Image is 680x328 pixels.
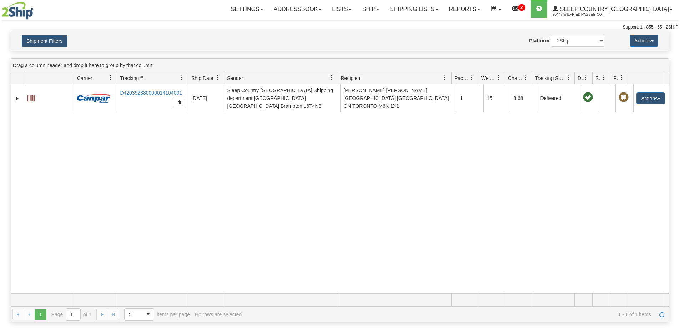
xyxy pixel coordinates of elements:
td: [PERSON_NAME] [PERSON_NAME][GEOGRAPHIC_DATA] [GEOGRAPHIC_DATA] ON TORONTO M6K 1X1 [340,84,457,112]
a: Label [27,92,35,104]
a: Expand [14,95,21,102]
a: Ship [357,0,384,18]
span: Ship Date [191,75,213,82]
span: On time [583,92,593,102]
a: 2 [507,0,531,18]
span: items per page [124,308,190,321]
span: Tracking # [120,75,143,82]
a: Shipping lists [384,0,443,18]
a: Pickup Status filter column settings [616,72,628,84]
span: Shipment Issues [595,75,601,82]
td: Delivered [537,84,580,112]
td: 15 [483,84,510,112]
a: Ship Date filter column settings [212,72,224,84]
a: Refresh [656,309,668,320]
a: Weight filter column settings [493,72,505,84]
span: Charge [508,75,523,82]
span: Weight [481,75,496,82]
a: Reports [444,0,485,18]
a: Addressbook [268,0,327,18]
td: [DATE] [188,84,224,112]
span: Tracking Status [535,75,566,82]
span: Page of 1 [51,308,92,321]
td: 8.68 [510,84,537,112]
div: Support: 1 - 855 - 55 - 2SHIP [2,24,678,30]
a: Sleep Country [GEOGRAPHIC_DATA] 2044 / Wilfried.Passee-Coutrin [547,0,678,18]
span: Page 1 [35,309,46,320]
span: Carrier [77,75,92,82]
span: Delivery Status [578,75,584,82]
span: Pickup Not Assigned [619,92,629,102]
img: 14 - Canpar [77,94,111,103]
span: 2044 / Wilfried.Passee-Coutrin [553,11,606,18]
span: Recipient [341,75,362,82]
a: Shipment Issues filter column settings [598,72,610,84]
span: select [142,309,154,320]
button: Copy to clipboard [173,97,185,107]
div: No rows are selected [195,312,242,317]
a: Carrier filter column settings [105,72,117,84]
sup: 2 [518,4,525,11]
span: 1 - 1 of 1 items [247,312,651,317]
input: Page 1 [66,309,80,320]
span: Page sizes drop down [124,308,154,321]
a: Tracking Status filter column settings [562,72,574,84]
div: grid grouping header [11,59,669,72]
span: 50 [129,311,138,318]
a: Tracking # filter column settings [176,72,188,84]
td: 1 [457,84,483,112]
a: Recipient filter column settings [439,72,451,84]
span: Packages [454,75,469,82]
iframe: chat widget [664,127,679,200]
a: Packages filter column settings [466,72,478,84]
a: Lists [327,0,357,18]
span: Sleep Country [GEOGRAPHIC_DATA] [558,6,669,12]
button: Shipment Filters [22,35,67,47]
span: Sender [227,75,243,82]
span: Pickup Status [613,75,619,82]
a: Settings [226,0,268,18]
a: Sender filter column settings [326,72,338,84]
button: Actions [636,92,665,104]
a: Charge filter column settings [519,72,532,84]
td: Sleep Country [GEOGRAPHIC_DATA] Shipping department [GEOGRAPHIC_DATA] [GEOGRAPHIC_DATA] Brampton ... [224,84,340,112]
a: Delivery Status filter column settings [580,72,592,84]
a: D420352380000014104001 [120,90,182,96]
label: Platform [529,37,549,44]
button: Actions [630,35,658,47]
img: logo2044.jpg [2,2,33,20]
